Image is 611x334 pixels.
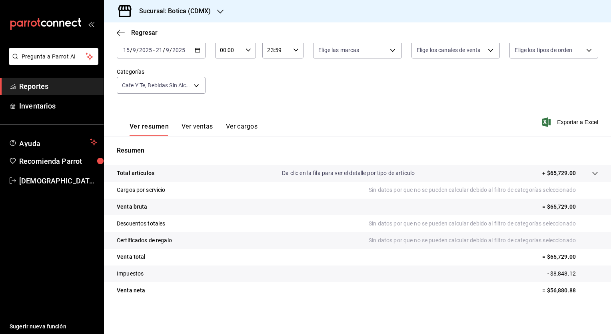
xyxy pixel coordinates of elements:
[19,137,87,147] span: Ayuda
[130,123,258,136] div: navigation tabs
[515,46,572,54] span: Elige los tipos de orden
[318,46,359,54] span: Elige las marcas
[117,286,145,295] p: Venta neta
[117,69,206,74] label: Categorías
[153,47,155,53] span: -
[369,186,598,194] p: Sin datos por que no se pueden calcular debido al filtro de categorías seleccionado
[22,52,86,61] span: Pregunta a Parrot AI
[166,47,170,53] input: --
[163,47,165,53] span: /
[122,81,191,89] span: Cafe Y Te, Bebidas Sin Alcohol
[117,253,146,261] p: Venta total
[542,169,576,177] p: + $65,729.00
[417,46,481,54] span: Elige los canales de venta
[282,169,415,177] p: Da clic en la fila para ver el detalle por tipo de artículo
[88,21,94,27] button: open_drawer_menu
[136,47,139,53] span: /
[117,203,147,211] p: Venta bruta
[6,58,98,66] a: Pregunta a Parrot AI
[9,48,98,65] button: Pregunta a Parrot AI
[542,286,598,295] p: = $56,880.88
[226,123,258,136] button: Ver cargos
[19,81,97,92] span: Reportes
[117,29,158,36] button: Regresar
[19,175,97,186] span: [DEMOGRAPHIC_DATA][PERSON_NAME][DATE]
[117,169,154,177] p: Total artículos
[117,236,172,245] p: Certificados de regalo
[132,47,136,53] input: --
[543,117,598,127] button: Exportar a Excel
[369,219,598,228] p: Sin datos por que no se pueden calcular debido al filtro de categorías seleccionado
[369,236,598,245] p: Sin datos por que no se pueden calcular debido al filtro de categorías seleccionado
[542,253,598,261] p: = $65,729.00
[117,219,165,228] p: Descuentos totales
[123,47,130,53] input: --
[172,47,186,53] input: ----
[542,203,598,211] p: = $65,729.00
[170,47,172,53] span: /
[131,29,158,36] span: Regresar
[130,47,132,53] span: /
[10,322,97,331] span: Sugerir nueva función
[182,123,213,136] button: Ver ventas
[19,156,97,167] span: Recomienda Parrot
[133,6,211,16] h3: Sucursal: Botica (CDMX)
[139,47,152,53] input: ----
[547,270,598,278] p: - $8,848.12
[130,123,169,136] button: Ver resumen
[156,47,163,53] input: --
[117,146,598,155] p: Resumen
[117,270,144,278] p: Impuestos
[117,186,166,194] p: Cargos por servicio
[19,101,97,111] span: Inventarios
